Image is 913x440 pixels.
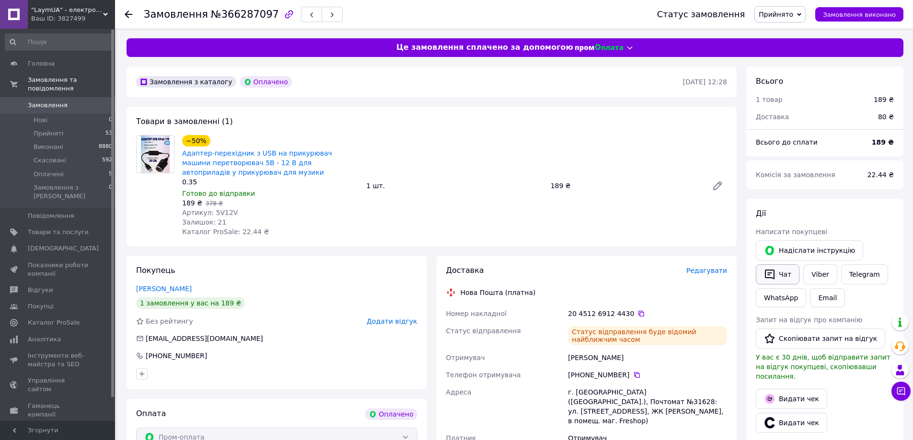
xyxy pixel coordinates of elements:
[182,135,210,147] div: −50%
[34,183,109,201] span: Замовлення з [PERSON_NAME]
[34,129,63,138] span: Прийняті
[362,179,546,192] div: 1 шт.
[28,101,68,110] span: Замовлення
[28,212,74,220] span: Повідомлення
[756,264,799,284] button: Чат
[367,317,417,325] span: Додати відгук
[99,143,112,151] span: 8880
[446,310,507,317] span: Номер накладної
[136,117,233,126] span: Товари в замовленні (1)
[136,266,175,275] span: Покупець
[28,59,55,68] span: Головна
[136,297,245,309] div: 1 замовлення у вас на 189 ₴
[28,335,61,344] span: Аналітика
[756,389,827,409] button: Видати чек
[458,288,538,297] div: Нова Пошта (платна)
[756,413,827,433] button: Видати чек
[756,171,835,179] span: Комісія за замовлення
[657,10,745,19] div: Статус замовлення
[547,179,704,192] div: 189 ₴
[756,138,818,146] span: Всього до сплати
[686,267,727,274] span: Редагувати
[240,76,292,88] div: Оплачено
[568,309,727,318] div: 20 4512 6912 4430
[182,209,238,216] span: Артикул: 5V12V
[891,382,911,401] button: Чат з покупцем
[756,77,783,86] span: Всього
[756,288,806,307] a: WhatsApp
[446,388,472,396] span: Адреса
[28,302,54,311] span: Покупці
[396,42,573,53] span: Це замовлення сплачено за допомогою
[759,11,793,18] span: Прийнято
[446,371,521,379] span: Телефон отримувача
[446,354,485,361] span: Отримувач
[102,156,112,165] span: 592
[105,129,112,138] span: 53
[815,7,903,22] button: Замовлення виконано
[141,135,170,173] img: Адаптер-перехідник з USB на прикурювач машини перетворювач 5В - 12 В для автоприладів у прикурюва...
[144,9,208,20] span: Замовлення
[136,409,166,418] span: Оплата
[31,14,115,23] div: Ваш ID: 3827499
[182,228,269,236] span: Каталог ProSale: 22.44 ₴
[136,285,192,293] a: [PERSON_NAME]
[34,170,64,179] span: Оплачені
[756,353,890,380] span: У вас є 30 днів, щоб відправити запит на відгук покупцеві, скопіювавши посилання.
[756,316,862,324] span: Запит на відгук про компанію
[109,170,112,179] span: 5
[28,286,53,294] span: Відгуки
[182,199,202,207] span: 189 ₴
[146,335,263,342] span: [EMAIL_ADDRESS][DOMAIN_NAME]
[872,106,900,127] div: 80 ₴
[145,351,208,361] div: [PHONE_NUMBER]
[109,183,112,201] span: 0
[568,326,727,345] div: Статус відправлення буде відомий найближчим часом
[28,228,89,237] span: Товари та послуги
[756,240,863,260] button: Надіслати інструкцію
[756,228,827,236] span: Написати покупцеві
[146,317,193,325] span: Без рейтингу
[874,95,894,104] div: 189 ₴
[446,266,484,275] span: Доставка
[872,138,894,146] b: 189 ₴
[28,318,80,327] span: Каталог ProSale
[566,349,729,366] div: [PERSON_NAME]
[31,6,103,14] span: "LaymUA" - електроніка від перевірених брендів!
[34,156,66,165] span: Скасовані
[867,171,894,179] span: 22.44 ₴
[28,76,115,93] span: Замовлення та повідомлення
[28,261,89,278] span: Показники роботи компанії
[109,116,112,124] span: 0
[182,218,226,226] span: Залишок: 21
[28,376,89,394] span: Управління сайтом
[28,402,89,419] span: Гаманець компанії
[182,177,358,187] div: 0.35
[756,328,885,349] button: Скопіювати запит на відгук
[841,264,888,284] a: Telegram
[823,11,896,18] span: Замовлення виконано
[136,76,236,88] div: Замовлення з каталогу
[803,264,837,284] a: Viber
[365,408,417,420] div: Оплачено
[683,78,727,86] time: [DATE] 12:28
[28,351,89,369] span: Інструменти веб-майстра та SEO
[566,384,729,429] div: г. [GEOGRAPHIC_DATA] ([GEOGRAPHIC_DATA].), Почтомат №31628: ул. [STREET_ADDRESS], ЖК [PERSON_NAME...
[182,190,255,197] span: Готово до відправки
[756,209,766,218] span: Дії
[568,370,727,380] div: [PHONE_NUMBER]
[206,200,223,207] span: 378 ₴
[446,327,521,335] span: Статус відправлення
[756,113,789,121] span: Доставка
[211,9,279,20] span: №366287097
[756,96,783,103] span: 1 товар
[810,288,845,307] button: Email
[34,143,63,151] span: Виконані
[125,10,132,19] div: Повернутися назад
[708,176,727,195] a: Редагувати
[182,149,332,176] a: Адаптер-перехідник з USB на прикурювач машини перетворювач 5В - 12 В для автоприладів у прикурюва...
[28,244,99,253] span: [DEMOGRAPHIC_DATA]
[34,116,47,124] span: Нові
[5,34,113,51] input: Пошук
